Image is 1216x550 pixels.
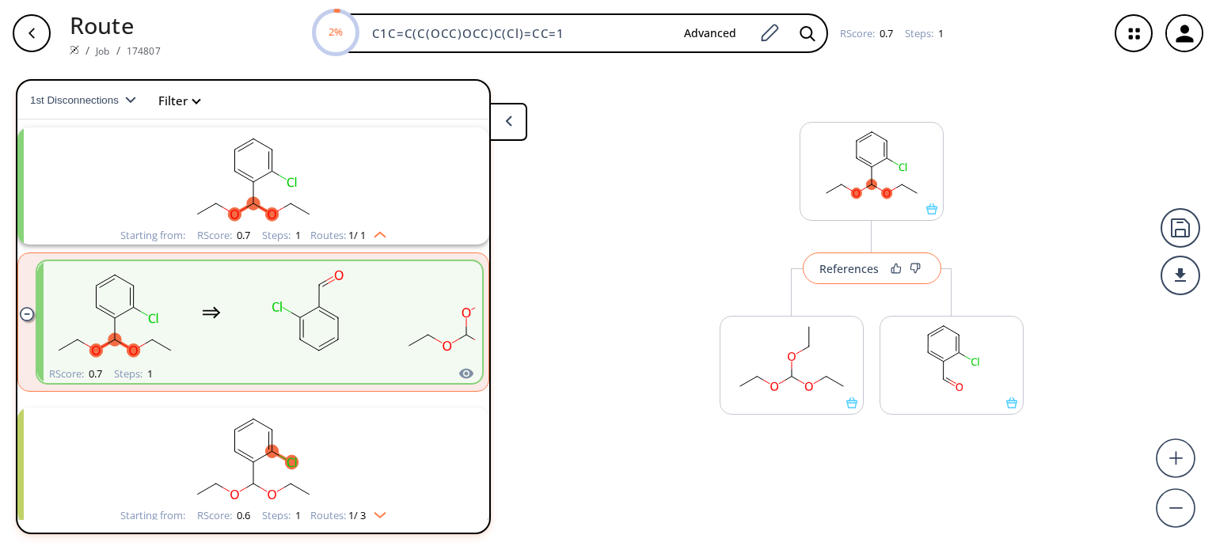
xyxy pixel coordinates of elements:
div: Starting from: [120,510,185,521]
span: 1 [293,508,301,522]
div: Routes: [310,510,386,521]
img: Down [366,506,386,518]
li: / [85,42,89,59]
span: 1 [145,366,153,381]
div: Starting from: [120,230,185,241]
a: Job [96,44,109,58]
div: References [819,264,879,274]
svg: CCOC(OCC)OCC [395,264,538,362]
div: Steps : [262,230,301,241]
button: Advanced [671,19,749,48]
span: 0.6 [234,508,250,522]
li: / [116,42,120,59]
button: 1st Disconnections [30,82,149,119]
button: Filter [149,95,199,107]
input: Enter SMILES [363,25,671,41]
svg: CCOC(OCC)OCC [720,317,863,397]
button: References [803,252,941,284]
svg: CCOC(OCC)c1ccccc1Cl [800,123,943,203]
p: Route [70,8,161,42]
div: Steps : [905,28,944,39]
div: RScore : [49,369,102,379]
div: RScore : [840,28,893,39]
svg: CCOC(OCC)c1ccccc1Cl [47,408,459,506]
div: Steps : [262,510,301,521]
svg: O=Cc1ccccc1Cl [880,317,1023,397]
text: 2% [329,25,343,39]
a: 174807 [127,44,161,58]
span: 1 / 3 [348,510,366,521]
span: 1 [936,26,944,40]
span: 0.7 [234,228,250,242]
div: RScore : [197,510,250,521]
span: 0.7 [877,26,893,40]
span: 1st Disconnections [30,94,125,106]
svg: O=Cc1ccccc1Cl [237,264,379,362]
div: Routes: [310,230,386,241]
span: 1 / 1 [348,230,366,241]
span: 0.7 [86,366,102,381]
span: 1 [293,228,301,242]
div: RScore : [197,230,250,241]
img: Up [366,226,386,238]
img: Spaya logo [70,45,79,55]
div: Steps : [114,369,153,379]
svg: CCOC(OCC)c1ccccc1Cl [47,127,459,226]
svg: CCOC(OCC)c1ccccc1Cl [44,264,186,362]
